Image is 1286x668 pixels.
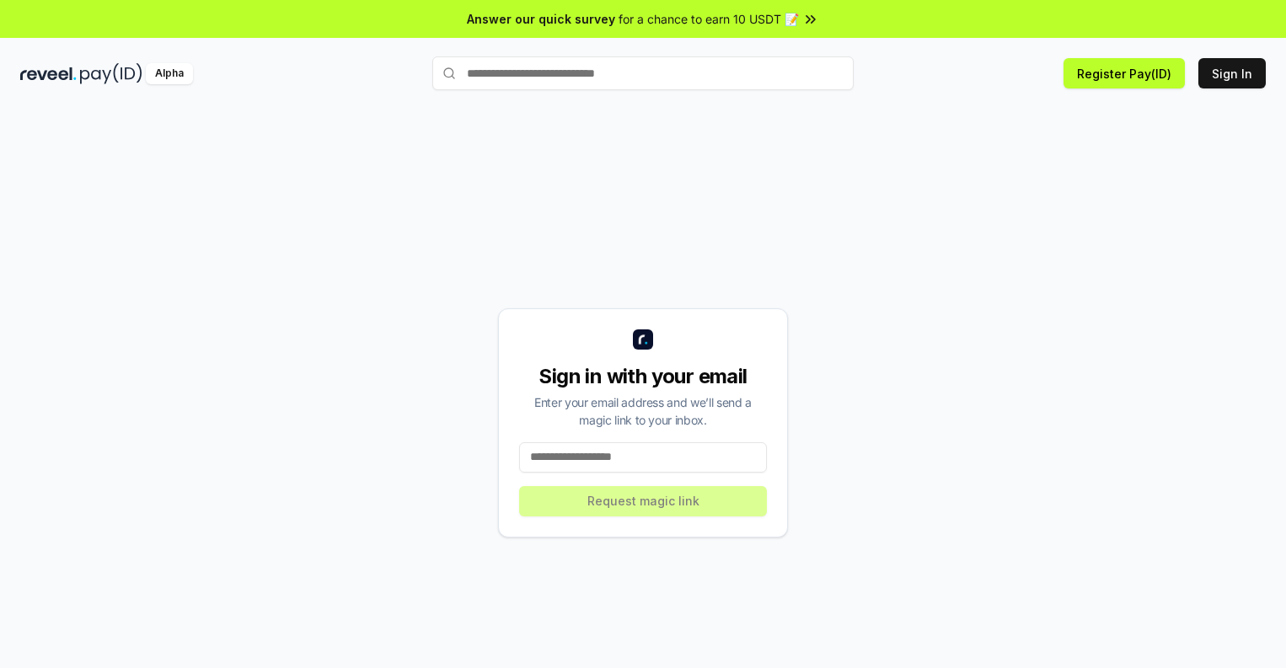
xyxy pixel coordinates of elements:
img: pay_id [80,63,142,84]
button: Register Pay(ID) [1064,58,1185,88]
span: for a chance to earn 10 USDT 📝 [619,10,799,28]
div: Sign in with your email [519,363,767,390]
button: Sign In [1198,58,1266,88]
span: Answer our quick survey [467,10,615,28]
div: Alpha [146,63,193,84]
div: Enter your email address and we’ll send a magic link to your inbox. [519,393,767,429]
img: logo_small [633,329,653,350]
img: reveel_dark [20,63,77,84]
